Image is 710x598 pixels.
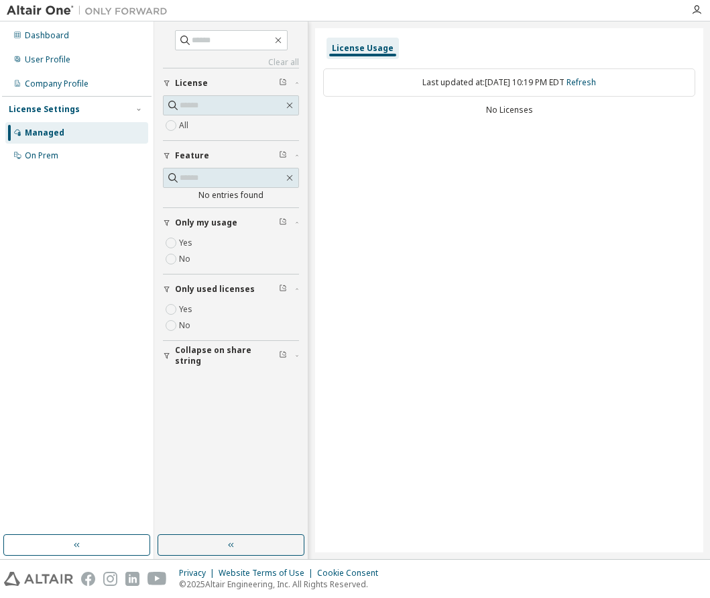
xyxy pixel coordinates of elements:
label: Yes [179,235,195,251]
img: Altair One [7,4,174,17]
span: Clear filter [279,78,287,89]
button: Feature [163,141,299,170]
div: Privacy [179,568,219,579]
img: altair_logo.svg [4,572,73,586]
img: linkedin.svg [125,572,139,586]
label: Yes [179,301,195,317]
span: Only my usage [175,217,237,228]
button: License [163,68,299,98]
label: No [179,317,193,334]
div: Managed [25,128,64,138]
div: On Prem [25,150,58,161]
div: License Settings [9,104,80,115]
div: Company Profile [25,79,88,89]
div: No Licenses [323,105,695,115]
span: License [175,78,208,89]
div: User Profile [25,54,70,65]
span: Feature [175,150,209,161]
span: Collapse on share string [175,345,279,366]
label: All [179,117,191,134]
span: Only used licenses [175,284,255,295]
div: Dashboard [25,30,69,41]
div: License Usage [332,43,394,54]
label: No [179,251,193,267]
img: youtube.svg [147,572,167,586]
a: Refresh [567,77,596,88]
span: Clear filter [279,284,287,295]
div: Cookie Consent [317,568,386,579]
span: Clear filter [279,350,287,361]
div: Website Terms of Use [219,568,317,579]
button: Only my usage [163,208,299,238]
p: © 2025 Altair Engineering, Inc. All Rights Reserved. [179,579,386,590]
button: Only used licenses [163,275,299,304]
span: Clear filter [279,150,287,161]
div: No entries found [163,190,299,201]
a: Clear all [163,57,299,68]
img: facebook.svg [81,572,95,586]
div: Last updated at: [DATE] 10:19 PM EDT [323,68,695,97]
button: Collapse on share string [163,341,299,370]
span: Clear filter [279,217,287,228]
img: instagram.svg [103,572,117,586]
